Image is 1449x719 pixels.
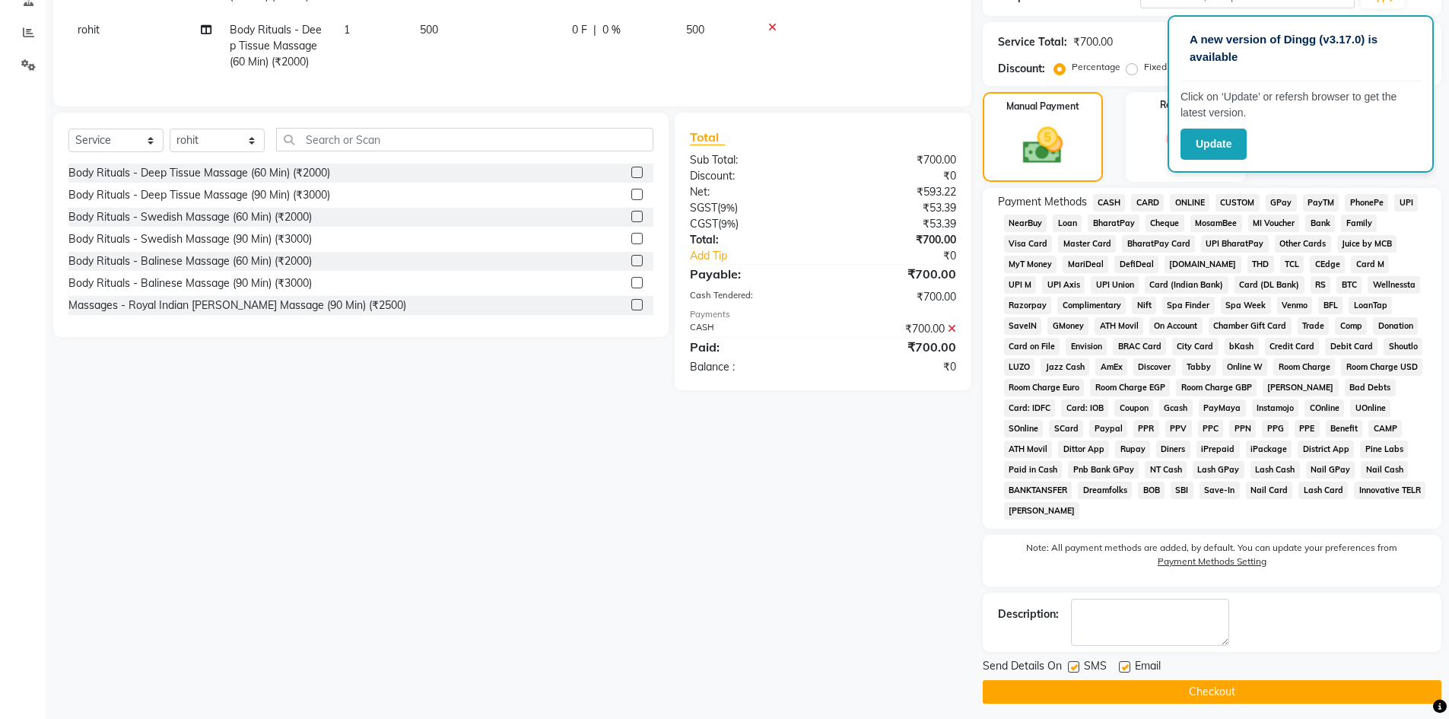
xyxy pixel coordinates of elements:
span: CUSTOM [1215,194,1260,212]
p: Click on ‘Update’ or refersh browser to get the latest version. [1180,89,1421,121]
span: Card: IOB [1061,399,1108,417]
span: Bank [1305,215,1335,232]
div: Discount: [998,61,1045,77]
div: Description: [998,606,1059,622]
span: rohit [78,23,100,37]
div: ₹593.22 [823,184,968,200]
div: ₹700.00 [823,338,968,356]
span: Send Details On [983,658,1062,677]
span: 500 [420,23,438,37]
span: Bad Debts [1345,379,1396,396]
span: Save-In [1200,482,1240,499]
span: Razorpay [1004,297,1052,314]
a: Add Tip [678,248,847,264]
div: Balance : [678,359,823,375]
span: Juice by MCB [1337,235,1397,253]
span: BRAC Card [1113,338,1166,355]
span: Body Rituals - Deep Tissue Massage (60 Min) (₹2000) [230,23,322,68]
div: Cash Tendered: [678,289,823,305]
div: Discount: [678,168,823,184]
span: On Account [1149,317,1203,335]
span: CAMP [1368,420,1402,437]
span: Credit Card [1265,338,1320,355]
span: Trade [1298,317,1330,335]
span: Nail Card [1246,482,1293,499]
span: PayMaya [1199,399,1246,417]
div: Body Rituals - Balinese Massage (90 Min) (₹3000) [68,275,312,291]
span: Coupon [1114,399,1153,417]
div: Body Rituals - Deep Tissue Massage (60 Min) (₹2000) [68,165,330,181]
span: PPV [1165,420,1192,437]
span: BOB [1138,482,1165,499]
span: Nail GPay [1306,461,1355,479]
span: CARD [1131,194,1164,212]
label: Note: All payment methods are added, by default. You can update your preferences from [998,541,1426,574]
span: Total [690,129,725,145]
span: PPC [1198,420,1224,437]
span: Gcash [1159,399,1193,417]
span: MariDeal [1063,256,1108,273]
div: ₹700.00 [823,265,968,283]
span: Card M [1351,256,1389,273]
button: Checkout [983,680,1441,704]
span: Room Charge Euro [1004,379,1085,396]
span: 0 % [602,22,621,38]
span: Chamber Gift Card [1209,317,1292,335]
span: Card (Indian Bank) [1145,276,1228,294]
span: THD [1247,256,1274,273]
div: Service Total: [998,34,1067,50]
label: Percentage [1072,60,1120,74]
span: Lash GPay [1193,461,1244,479]
span: Other Cards [1275,235,1331,253]
span: iPrepaid [1196,441,1240,458]
span: Tabby [1182,358,1216,376]
span: 9% [721,218,736,230]
span: GPay [1266,194,1297,212]
span: PhonePe [1345,194,1388,212]
span: SMS [1084,658,1107,677]
span: SBI [1171,482,1193,499]
span: Loan [1053,215,1082,232]
span: ATH Movil [1004,441,1053,458]
div: Payments [690,308,955,321]
div: Body Rituals - Balinese Massage (60 Min) (₹2000) [68,253,312,269]
div: Payable: [678,265,823,283]
span: LoanTap [1349,297,1392,314]
span: PPR [1133,420,1159,437]
span: District App [1298,441,1354,458]
span: BANKTANSFER [1004,482,1072,499]
img: _gift.svg [1152,121,1220,173]
span: Rupay [1115,441,1150,458]
span: UPI Union [1091,276,1139,294]
span: LUZO [1004,358,1035,376]
span: Benefit [1326,420,1363,437]
div: ₹53.39 [823,200,968,216]
span: MI Voucher [1248,215,1300,232]
span: Paypal [1089,420,1127,437]
span: Dittor App [1058,441,1109,458]
span: 0 F [572,22,587,38]
span: Debit Card [1325,338,1378,355]
div: ( ) [678,216,823,232]
span: Visa Card [1004,235,1053,253]
div: Massages - Royal Indian [PERSON_NAME] Massage (90 Min) (₹2500) [68,297,406,313]
span: Paid in Cash [1004,461,1063,479]
span: UPI BharatPay [1201,235,1269,253]
span: Spa Week [1221,297,1271,314]
span: Online W [1222,358,1268,376]
span: Shoutlo [1384,338,1422,355]
label: Redemption [1160,98,1212,112]
div: ( ) [678,200,823,216]
div: Body Rituals - Swedish Massage (90 Min) (₹3000) [68,231,312,247]
span: Donation [1373,317,1418,335]
div: ₹700.00 [823,321,968,337]
input: Search or Scan [276,128,653,151]
span: Master Card [1058,235,1116,253]
span: UPI M [1004,276,1037,294]
div: ₹700.00 [823,152,968,168]
div: Net: [678,184,823,200]
span: SaveIN [1004,317,1042,335]
span: Comp [1335,317,1367,335]
span: SOnline [1004,420,1044,437]
span: PPG [1262,420,1289,437]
